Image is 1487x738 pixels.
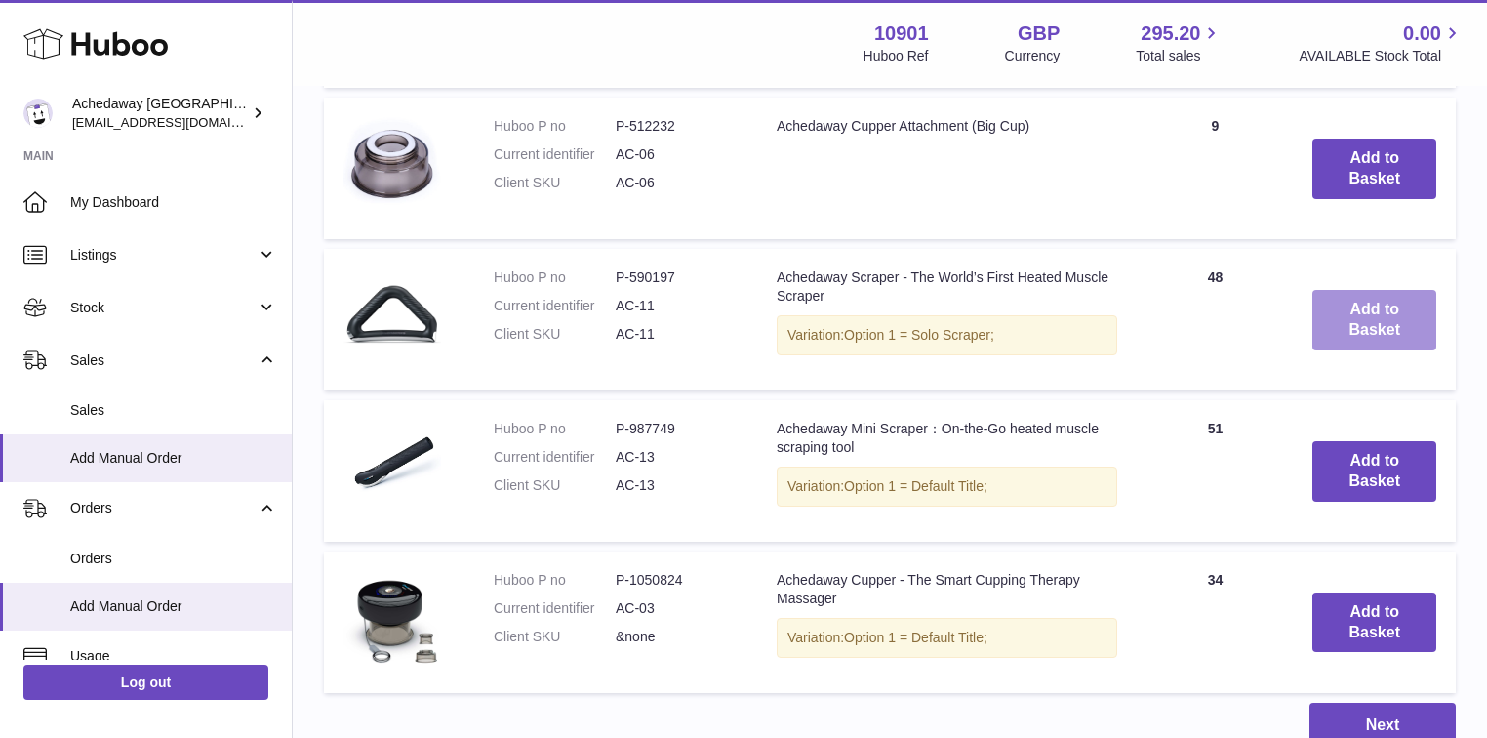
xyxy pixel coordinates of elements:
[343,117,441,215] img: Achedaway Cupper Attachment (Big Cup)
[777,315,1117,355] div: Variation:
[70,351,257,370] span: Sales
[616,420,738,438] dd: P-987749
[616,448,738,467] dd: AC-13
[1312,290,1436,350] button: Add to Basket
[1299,47,1464,65] span: AVAILABLE Stock Total
[23,99,53,128] img: admin@newpb.co.uk
[70,193,277,212] span: My Dashboard
[616,571,738,590] dd: P-1050824
[757,98,1137,239] td: Achedaway Cupper Attachment (Big Cup)
[494,448,616,467] dt: Current identifier
[1136,20,1223,65] a: 295.20 Total sales
[72,95,248,132] div: Achedaway [GEOGRAPHIC_DATA]
[616,297,738,315] dd: AC-11
[494,599,616,618] dt: Current identifier
[70,647,277,666] span: Usage
[70,299,257,317] span: Stock
[616,628,738,646] dd: &none
[864,47,929,65] div: Huboo Ref
[23,665,268,700] a: Log out
[757,400,1137,542] td: Achedaway Mini Scraper：On-the-Go heated muscle scraping tool
[1018,20,1060,47] strong: GBP
[844,630,987,645] span: Option 1 = Default Title;
[1403,20,1441,47] span: 0.00
[616,268,738,287] dd: P-590197
[777,467,1117,507] div: Variation:
[1141,20,1200,47] span: 295.20
[494,476,616,495] dt: Client SKU
[72,114,287,130] span: [EMAIL_ADDRESS][DOMAIN_NAME]
[494,297,616,315] dt: Current identifier
[70,597,277,616] span: Add Manual Order
[616,325,738,344] dd: AC-11
[1137,98,1293,239] td: 9
[616,476,738,495] dd: AC-13
[70,246,257,265] span: Listings
[757,552,1137,693] td: Achedaway Cupper - The Smart Cupping Therapy Massager
[1005,47,1061,65] div: Currency
[494,628,616,646] dt: Client SKU
[1137,400,1293,542] td: 51
[70,550,277,568] span: Orders
[1136,47,1223,65] span: Total sales
[616,174,738,192] dd: AC-06
[343,268,441,366] img: Achedaway Scraper - The World’s First Heated Muscle Scraper
[1312,593,1436,653] button: Add to Basket
[343,571,441,669] img: Achedaway Cupper - The Smart Cupping Therapy Massager
[494,174,616,192] dt: Client SKU
[1299,20,1464,65] a: 0.00 AVAILABLE Stock Total
[1312,441,1436,502] button: Add to Basket
[494,571,616,590] dt: Huboo P no
[70,449,277,468] span: Add Manual Order
[494,268,616,287] dt: Huboo P no
[494,145,616,164] dt: Current identifier
[616,599,738,618] dd: AC-03
[494,420,616,438] dt: Huboo P no
[757,249,1137,390] td: Achedaway Scraper - The World’s First Heated Muscle Scraper
[494,325,616,344] dt: Client SKU
[844,327,994,343] span: Option 1 = Solo Scraper;
[844,478,987,494] span: Option 1 = Default Title;
[777,618,1117,658] div: Variation:
[1312,139,1436,199] button: Add to Basket
[494,117,616,136] dt: Huboo P no
[70,499,257,517] span: Orders
[616,117,738,136] dd: P-512232
[70,401,277,420] span: Sales
[343,420,441,517] img: Achedaway Mini Scraper：On-the-Go heated muscle scraping tool
[616,145,738,164] dd: AC-06
[1137,249,1293,390] td: 48
[874,20,929,47] strong: 10901
[1137,552,1293,693] td: 34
